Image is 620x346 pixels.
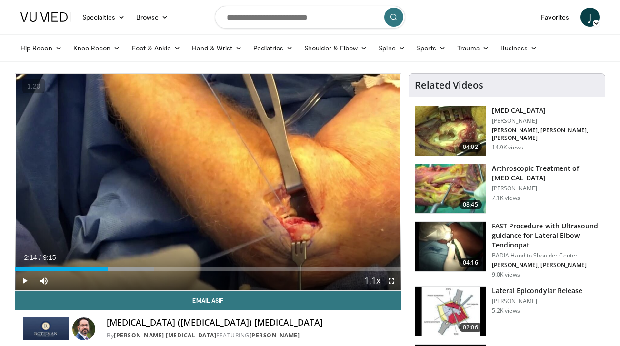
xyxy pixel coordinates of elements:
span: 02:06 [459,323,482,332]
a: Browse [130,8,174,27]
p: 14.9K views [492,144,523,151]
img: a46ba35e-14f0-4027-84ff-bbe80d489834.150x105_q85_crop-smart_upscale.jpg [415,164,486,214]
a: Foot & Ankle [126,39,187,58]
a: Email Asif [15,291,401,310]
a: 02:06 Lateral Epicondylar Release [PERSON_NAME] 5.2K views [415,286,599,336]
a: 08:45 Arthroscopic Treatment of [MEDICAL_DATA] [PERSON_NAME] 7.1K views [415,164,599,214]
a: Knee Recon [68,39,126,58]
a: [PERSON_NAME] [250,331,300,339]
img: 9fe33de0-e486-4ae2-8f37-6336057f1190.150x105_q85_crop-smart_upscale.jpg [415,106,486,156]
button: Mute [34,271,53,290]
a: Trauma [451,39,495,58]
h3: [MEDICAL_DATA] [492,106,599,115]
a: Spine [373,39,410,58]
div: Progress Bar [15,267,401,271]
p: [PERSON_NAME], [PERSON_NAME] [492,261,599,269]
span: 2:14 [24,254,37,261]
a: Hip Recon [15,39,68,58]
p: [PERSON_NAME] [492,185,599,192]
a: Business [495,39,543,58]
button: Playback Rate [363,271,382,290]
p: [PERSON_NAME] [492,117,599,125]
h3: Lateral Epicondylar Release [492,286,583,296]
p: 9.0K views [492,271,520,278]
button: Fullscreen [382,271,401,290]
p: BADIA Hand to Shoulder Center [492,252,599,259]
img: Avatar [72,317,95,340]
a: J [580,8,600,27]
input: Search topics, interventions [215,6,405,29]
a: Pediatrics [248,39,299,58]
h4: Related Videos [415,79,483,91]
img: adcd154a-ceda-47a5-b93b-a1cc0a93ffa2.150x105_q85_crop-smart_upscale.jpg [415,287,486,336]
img: E-HI8y-Omg85H4KX4xMDoxOjBzMTt2bJ_4.150x105_q85_crop-smart_upscale.jpg [415,222,486,271]
span: 9:15 [43,254,56,261]
p: 7.1K views [492,194,520,202]
div: By FEATURING [107,331,393,340]
span: / [39,254,41,261]
a: Specialties [77,8,130,27]
a: [PERSON_NAME] [MEDICAL_DATA] [114,331,216,339]
h3: Arthroscopic Treatment of [MEDICAL_DATA] [492,164,599,183]
a: 04:02 [MEDICAL_DATA] [PERSON_NAME] [PERSON_NAME], [PERSON_NAME], [PERSON_NAME] 14.9K views [415,106,599,156]
a: Shoulder & Elbow [299,39,373,58]
video-js: Video Player [15,74,401,291]
a: Sports [411,39,452,58]
p: [PERSON_NAME] [492,297,583,305]
a: 04:16 FAST Procedure with Ultrasound guidance for Lateral Elbow Tendinopat… BADIA Hand to Shoulde... [415,221,599,278]
a: Hand & Wrist [186,39,248,58]
button: Play [15,271,34,290]
h4: [MEDICAL_DATA] ([MEDICAL_DATA]) [MEDICAL_DATA] [107,317,393,328]
span: 04:16 [459,258,482,267]
h3: FAST Procedure with Ultrasound guidance for Lateral Elbow Tendinopat… [492,221,599,250]
span: 04:02 [459,142,482,152]
p: 5.2K views [492,307,520,315]
span: 08:45 [459,200,482,209]
img: Rothman Hand Surgery [23,317,69,340]
a: Favorites [535,8,575,27]
img: VuMedi Logo [20,12,71,22]
p: [PERSON_NAME], [PERSON_NAME], [PERSON_NAME] [492,127,599,142]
